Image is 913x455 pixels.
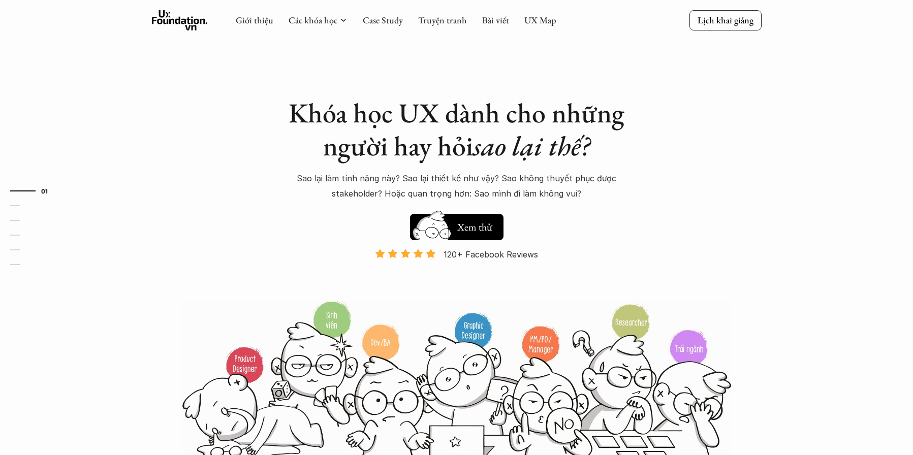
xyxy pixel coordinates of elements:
strong: 01 [41,187,48,194]
a: Bài viết [482,14,509,26]
p: Lịch khai giảng [698,14,753,26]
a: 01 [10,185,58,197]
h1: Khóa học UX dành cho những người hay hỏi [279,96,635,162]
a: Truyện tranh [418,14,467,26]
h5: Xem thử [456,220,493,234]
a: 120+ Facebook Reviews [366,248,547,300]
a: Xem thử [410,209,503,240]
a: Các khóa học [289,14,337,26]
p: Sao lại làm tính năng này? Sao lại thiết kế như vậy? Sao không thuyết phục được stakeholder? Hoặc... [279,171,635,202]
em: sao lại thế? [473,128,590,164]
a: Case Study [363,14,403,26]
a: Giới thiệu [236,14,273,26]
p: 120+ Facebook Reviews [444,247,538,262]
a: Lịch khai giảng [689,10,762,30]
a: UX Map [524,14,556,26]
